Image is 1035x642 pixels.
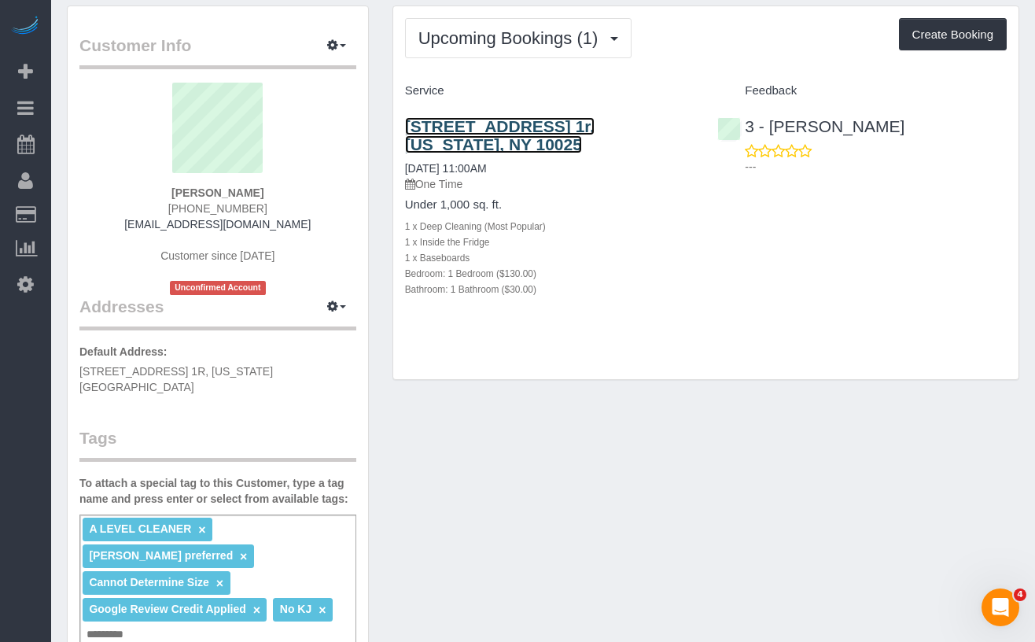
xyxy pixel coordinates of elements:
[170,281,266,294] span: Unconfirmed Account
[89,603,245,615] span: Google Review Credit Applied
[405,117,595,153] a: [STREET_ADDRESS] 1r, [US_STATE], NY 10025
[89,522,191,535] span: A LEVEL CLEANER
[280,603,311,615] span: No KJ
[405,221,546,232] small: 1 x Deep Cleaning (Most Popular)
[717,117,904,135] a: 3 - [PERSON_NAME]
[89,549,233,562] span: [PERSON_NAME] preferred
[405,18,632,58] button: Upcoming Bookings (1)
[79,426,356,462] legend: Tags
[79,475,356,507] label: To attach a special tag to this Customer, type a tag name and press enter or select from availabl...
[1014,588,1026,601] span: 4
[79,344,168,360] label: Default Address:
[405,176,694,192] p: One Time
[899,18,1007,51] button: Create Booking
[982,588,1019,626] iframe: Intercom live chat
[79,34,356,69] legend: Customer Info
[405,268,536,279] small: Bedroom: 1 Bedroom ($130.00)
[405,198,694,212] h4: Under 1,000 sq. ft.
[405,253,470,264] small: 1 x Baseboards
[319,603,326,617] a: ×
[418,28,606,48] span: Upcoming Bookings (1)
[717,84,1007,98] h4: Feedback
[405,237,490,248] small: 1 x Inside the Fridge
[745,159,1007,175] p: ---
[9,16,41,38] img: Automaid Logo
[171,186,263,199] strong: [PERSON_NAME]
[198,523,205,537] a: ×
[240,550,247,563] a: ×
[160,249,274,262] span: Customer since [DATE]
[253,603,260,617] a: ×
[79,365,273,393] span: [STREET_ADDRESS] 1R, [US_STATE][GEOGRAPHIC_DATA]
[124,218,311,231] a: [EMAIL_ADDRESS][DOMAIN_NAME]
[168,202,267,215] span: [PHONE_NUMBER]
[89,576,208,588] span: Cannot Determine Size
[216,577,223,590] a: ×
[405,162,487,175] a: [DATE] 11:00AM
[405,284,536,295] small: Bathroom: 1 Bathroom ($30.00)
[405,84,694,98] h4: Service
